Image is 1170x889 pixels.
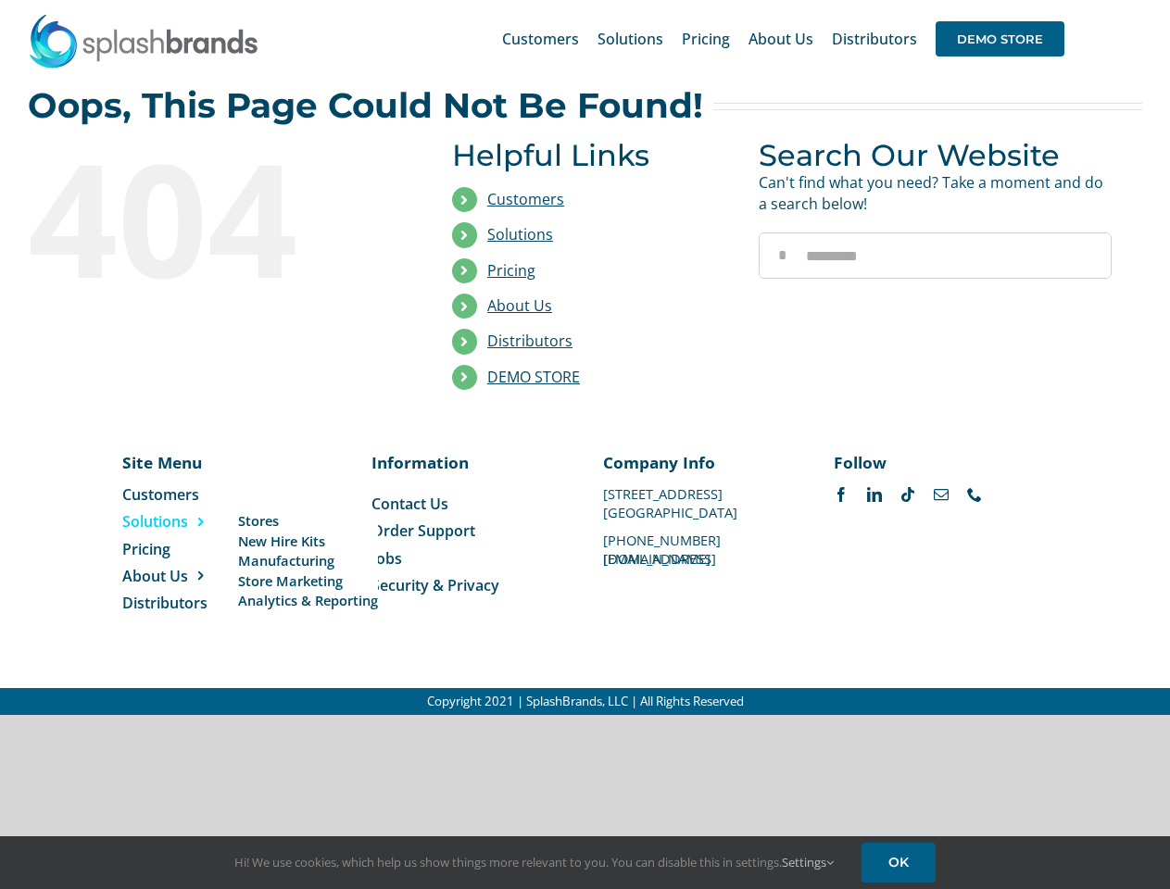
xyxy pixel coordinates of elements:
a: linkedin [867,487,882,502]
span: Order Support [371,520,475,541]
span: Contact Us [371,494,448,514]
span: Pricing [122,539,170,559]
a: OK [862,843,936,883]
a: Distributors [487,331,572,351]
span: Customers [502,31,579,46]
p: Information [371,451,567,473]
span: DEMO STORE [936,21,1064,56]
span: Distributors [122,593,208,613]
a: Customers [487,189,564,209]
a: Manufacturing [238,551,378,570]
span: Security & Privacy [371,575,499,595]
span: About Us [122,566,188,586]
span: Solutions [598,31,663,46]
p: Follow [834,451,1029,473]
span: Pricing [682,31,730,46]
span: Manufacturing [238,551,334,570]
a: mail [934,487,949,502]
nav: Main Menu [502,9,1064,69]
span: Distributors [832,31,917,46]
a: Customers [122,484,247,505]
h3: Search Our Website [759,138,1112,172]
a: Distributors [832,9,917,69]
div: 404 [28,138,381,295]
nav: Menu [122,484,247,614]
h3: Helpful Links [452,138,731,172]
a: Stores [238,511,378,531]
a: phone [967,487,982,502]
a: About Us [122,566,247,586]
a: Order Support [371,520,567,541]
p: Can't find what you need? Take a moment and do a search below! [759,172,1112,214]
span: New Hire Kits [238,532,325,551]
a: Contact Us [371,494,567,514]
span: Stores [238,511,279,531]
a: Solutions [487,224,553,244]
a: tiktok [900,487,915,502]
a: Security & Privacy [371,575,567,595]
a: Pricing [682,9,730,69]
span: Solutions [122,511,188,532]
a: Solutions [122,511,247,532]
a: Customers [502,9,579,69]
h2: Oops, This Page Could Not Be Found! [28,87,703,124]
input: Search... [759,232,1112,279]
a: About Us [487,295,552,316]
span: About Us [749,31,813,46]
span: Store Marketing [238,571,343,591]
span: Jobs [371,548,402,569]
a: DEMO STORE [487,367,580,387]
img: SplashBrands.com Logo [28,13,259,69]
p: Company Info [603,451,799,473]
input: Search [759,232,805,279]
p: Site Menu [122,451,247,473]
nav: Menu [371,494,567,596]
a: Distributors [122,593,247,613]
a: DEMO STORE [936,9,1064,69]
a: Analytics & Reporting [238,591,378,610]
a: New Hire Kits [238,532,378,551]
span: Hi! We use cookies, which help us show things more relevant to you. You can disable this in setti... [234,854,834,870]
a: Store Marketing [238,571,378,591]
a: Jobs [371,548,567,569]
a: Pricing [122,539,247,559]
span: Customers [122,484,199,505]
a: facebook [834,487,849,502]
a: Pricing [487,260,535,281]
a: Settings [782,854,834,870]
